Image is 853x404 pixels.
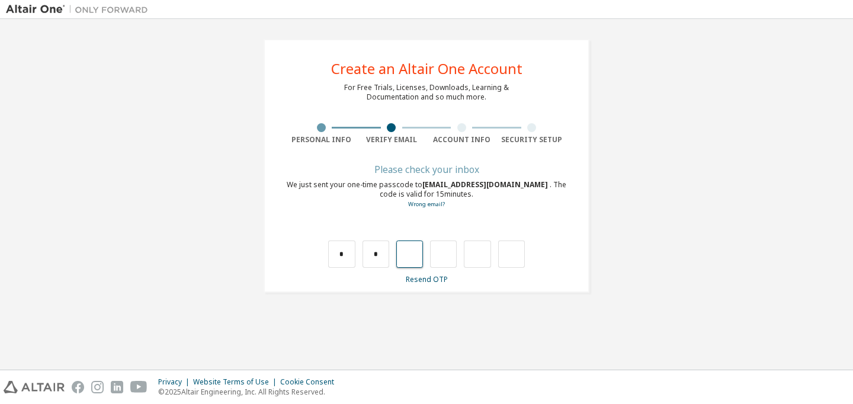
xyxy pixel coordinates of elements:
[130,381,147,393] img: youtube.svg
[408,200,445,208] a: Go back to the registration form
[497,135,567,145] div: Security Setup
[286,135,357,145] div: Personal Info
[111,381,123,393] img: linkedin.svg
[158,377,193,387] div: Privacy
[4,381,65,393] img: altair_logo.svg
[193,377,280,387] div: Website Terms of Use
[158,387,341,397] p: © 2025 Altair Engineering, Inc. All Rights Reserved.
[344,83,509,102] div: For Free Trials, Licenses, Downloads, Learning & Documentation and so much more.
[426,135,497,145] div: Account Info
[6,4,154,15] img: Altair One
[286,166,567,173] div: Please check your inbox
[280,377,341,387] div: Cookie Consent
[422,179,550,190] span: [EMAIL_ADDRESS][DOMAIN_NAME]
[406,274,448,284] a: Resend OTP
[331,62,522,76] div: Create an Altair One Account
[357,135,427,145] div: Verify Email
[286,180,567,209] div: We just sent your one-time passcode to . The code is valid for 15 minutes.
[91,381,104,393] img: instagram.svg
[72,381,84,393] img: facebook.svg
